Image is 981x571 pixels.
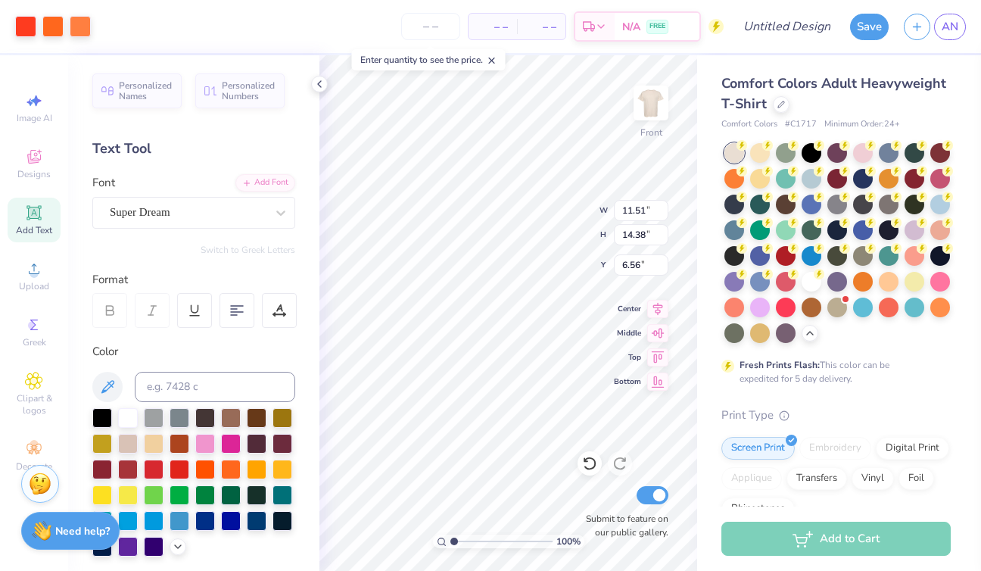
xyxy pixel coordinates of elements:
span: Top [614,352,641,363]
span: Add Text [16,224,52,236]
div: Transfers [786,467,847,490]
span: – – [478,19,508,35]
button: Save [850,14,889,40]
div: Foil [898,467,934,490]
div: Enter quantity to see the price. [352,49,506,70]
div: Embroidery [799,437,871,460]
strong: Fresh Prints Flash: [740,359,820,371]
span: Upload [19,280,49,292]
span: Comfort Colors [721,118,777,131]
div: Digital Print [876,437,949,460]
span: 100 % [556,535,581,548]
input: e.g. 7428 c [135,372,295,402]
span: Greek [23,336,46,348]
div: Text Tool [92,139,295,159]
span: N/A [622,19,640,35]
span: AN [942,18,958,36]
div: Print Type [721,407,951,424]
input: – – [401,13,460,40]
span: Personalized Names [119,80,173,101]
span: Middle [614,328,641,339]
div: Vinyl [852,467,894,490]
div: This color can be expedited for 5 day delivery. [740,358,926,385]
strong: Need help? [55,524,110,538]
div: Add Font [235,174,295,192]
input: Untitled Design [731,11,842,42]
span: # C1717 [785,118,817,131]
a: AN [934,14,966,40]
span: Designs [17,168,51,180]
span: Center [614,304,641,314]
span: FREE [649,21,665,32]
div: Format [92,271,297,289]
span: Comfort Colors Adult Heavyweight T-Shirt [721,74,946,113]
span: Personalized Numbers [222,80,276,101]
div: Rhinestones [721,498,795,520]
button: Switch to Greek Letters [201,244,295,256]
div: Front [640,126,662,139]
div: Applique [721,467,782,490]
label: Submit to feature on our public gallery. [578,512,668,539]
span: – – [526,19,556,35]
span: Image AI [17,112,52,124]
div: Screen Print [721,437,795,460]
span: Minimum Order: 24 + [824,118,900,131]
span: Decorate [16,460,52,473]
div: Color [92,343,295,360]
label: Font [92,174,115,192]
span: Clipart & logos [8,392,61,417]
img: Front [636,88,666,118]
span: Bottom [614,376,641,387]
